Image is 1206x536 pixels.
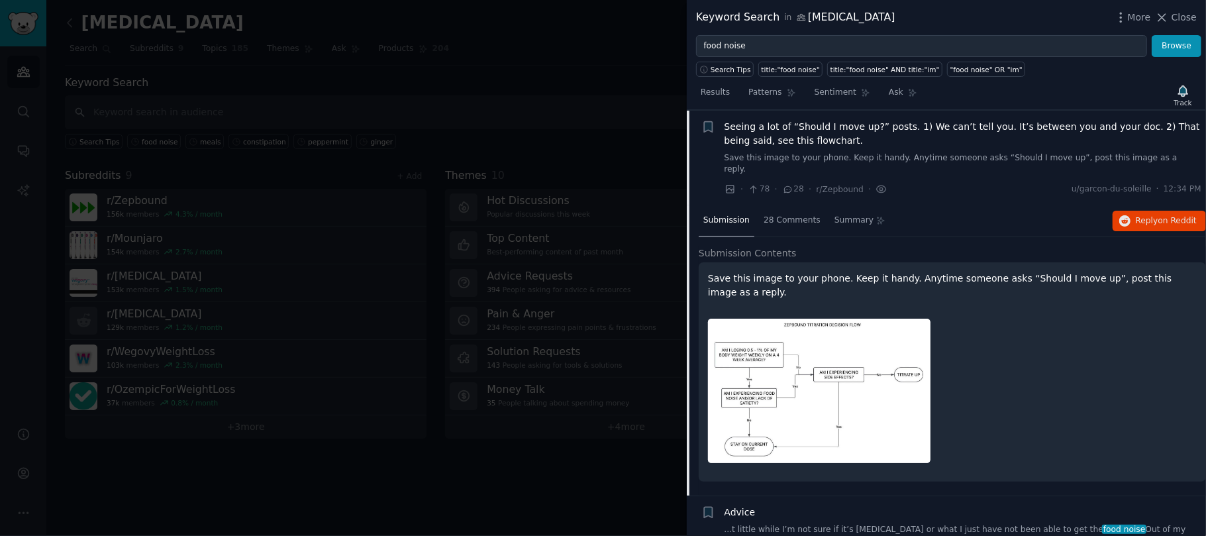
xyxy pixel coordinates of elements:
input: Try a keyword related to your business [696,35,1147,58]
span: Submission [703,215,750,227]
span: · [868,182,871,196]
button: Search Tips [696,62,754,77]
span: Reply [1136,215,1197,227]
span: in [784,12,791,24]
span: 78 [748,184,770,195]
div: title:"food noise" [762,65,820,74]
a: title:"food noise" [758,62,823,77]
span: Summary [834,215,874,227]
span: Submission Contents [699,246,797,260]
span: 28 Comments [764,215,821,227]
button: Replyon Reddit [1113,211,1206,232]
span: · [775,182,778,196]
span: Close [1172,11,1197,25]
span: More [1128,11,1151,25]
button: Track [1170,81,1197,109]
div: title:"food noise" AND title:"im" [830,65,940,74]
a: title:"food noise" AND title:"im" [827,62,942,77]
div: Keyword Search [MEDICAL_DATA] [696,9,895,26]
span: Results [701,87,730,99]
span: food noise [1102,525,1146,534]
button: Browse [1152,35,1201,58]
span: Search Tips [711,65,751,74]
a: Advice [725,506,756,519]
span: Ask [889,87,903,99]
span: 12:34 PM [1164,184,1201,195]
span: on Reddit [1158,216,1197,225]
button: Close [1155,11,1197,25]
a: "food noise" OR "im" [947,62,1025,77]
a: Ask [884,82,922,109]
span: · [1156,184,1159,195]
a: Results [696,82,734,109]
span: u/garcon-du-soleille [1072,184,1152,195]
span: Sentiment [815,87,856,99]
div: "food noise" OR "im" [950,65,1023,74]
span: Patterns [748,87,781,99]
a: Patterns [744,82,800,109]
a: Seeing a lot of “Should I move up?” posts. 1) We can’t tell you. It’s between you and your doc. 2... [725,120,1202,148]
span: · [740,182,743,196]
span: · [809,182,811,196]
button: More [1114,11,1151,25]
img: Seeing a lot of “Should I move up?” posts. 1) We can’t tell you. It’s between you and your doc. 2... [708,319,930,463]
p: Save this image to your phone. Keep it handy. Anytime someone asks “Should I move up”, post this ... [708,272,1197,299]
div: Track [1174,98,1192,107]
span: 28 [782,184,804,195]
a: Save this image to your phone. Keep it handy. Anytime someone asks “Should I move up”, post this ... [725,152,1202,176]
span: r/Zepbound [817,185,864,194]
a: Sentiment [810,82,875,109]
